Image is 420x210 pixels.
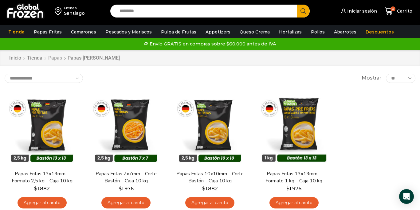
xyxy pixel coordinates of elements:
[308,26,328,38] a: Pollos
[185,197,234,208] a: Agregar al carrito: “Papas Fritas 10x10mm - Corte Bastón - Caja 10 kg”
[383,4,414,18] a: 0 Carrito
[391,6,395,11] span: 0
[340,5,377,17] a: Iniciar sesión
[48,55,62,62] a: Papas
[297,5,310,17] button: Search button
[9,55,120,62] nav: Breadcrumb
[102,26,155,38] a: Pescados y Mariscos
[276,26,305,38] a: Hortalizas
[286,186,301,192] bdi: 1.976
[64,6,85,10] div: Enviar a
[260,170,328,185] a: Papas Fritas 13x13mm – Formato 1 kg – Caja 10 kg
[34,186,37,192] span: $
[64,10,85,16] div: Santiago
[158,26,199,38] a: Pulpa de Frutas
[101,197,151,208] a: Agregar al carrito: “Papas Fritas 7x7mm - Corte Bastón - Caja 10 kg”
[176,170,244,185] a: Papas Fritas 10x10mm – Corte Bastón – Caja 10 kg
[331,26,359,38] a: Abarrotes
[68,26,99,38] a: Camarones
[5,26,28,38] a: Tienda
[362,75,381,82] span: Mostrar
[9,55,22,62] a: Inicio
[18,197,67,208] a: Agregar al carrito: “Papas Fritas 13x13mm - Formato 2,5 kg - Caja 10 kg”
[395,8,412,14] span: Carrito
[119,186,122,192] span: $
[269,197,319,208] a: Agregar al carrito: “Papas Fritas 13x13mm - Formato 1 kg - Caja 10 kg”
[346,8,377,14] span: Iniciar sesión
[202,26,234,38] a: Appetizers
[202,186,218,192] bdi: 1.882
[92,170,160,185] a: Papas Fritas 7x7mm – Corte Bastón – Caja 10 kg
[31,26,65,38] a: Papas Fritas
[202,186,205,192] span: $
[399,189,414,204] div: Open Intercom Messenger
[34,186,50,192] bdi: 1.882
[5,74,83,83] select: Pedido de la tienda
[8,170,76,185] a: Papas Fritas 13x13mm – Formato 2,5 kg – Caja 10 kg
[55,6,64,16] img: address-field-icon.svg
[363,26,397,38] a: Descuentos
[119,186,134,192] bdi: 1.976
[27,55,43,62] a: Tienda
[286,186,289,192] span: $
[68,55,120,61] h1: Papas [PERSON_NAME]
[237,26,273,38] a: Queso Crema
